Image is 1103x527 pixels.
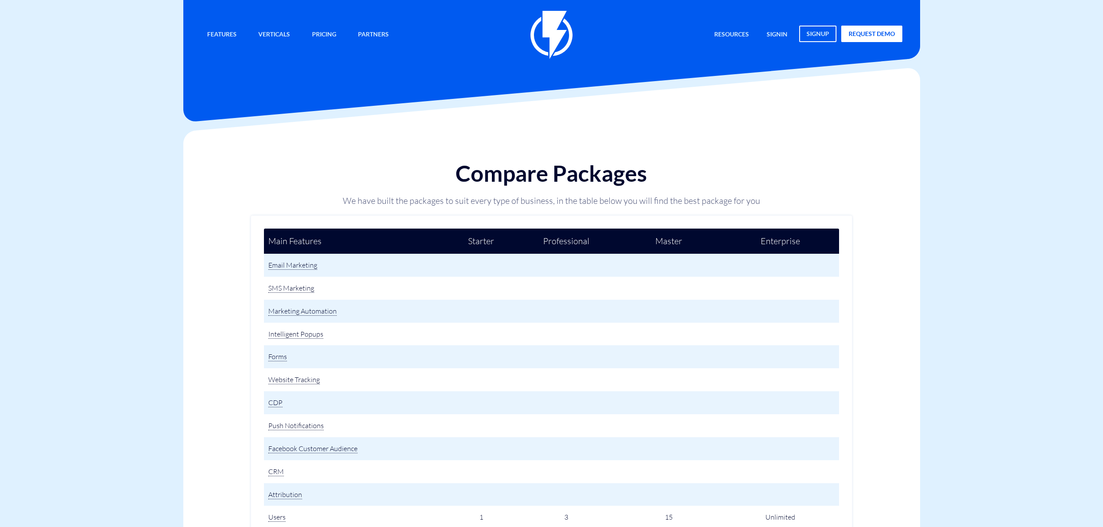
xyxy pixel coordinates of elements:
[268,261,317,270] span: Email Marketing
[268,398,283,407] span: CDP
[268,421,324,430] span: Push Notifications
[268,513,286,522] span: Users
[268,490,302,499] span: Attribution
[268,467,284,476] span: CRM
[708,26,755,44] a: Resources
[268,352,287,361] span: Forms
[760,26,794,44] a: signin
[616,229,722,254] td: Master
[722,229,839,254] td: Enterprise
[317,195,786,207] p: We have built the packages to suit every type of business, in the table below you will find the b...
[252,26,296,44] a: Verticals
[268,330,323,339] span: Intelligent Popups
[351,26,395,44] a: Partners
[268,284,314,293] span: SMS Marketing
[264,229,446,254] td: Main Features
[268,375,320,384] span: Website Tracking
[306,26,343,44] a: Pricing
[268,307,337,316] span: Marketing Automation
[841,26,902,42] a: request demo
[799,26,836,42] a: signup
[517,229,616,254] td: Professional
[201,26,243,44] a: Features
[446,229,517,254] td: Starter
[317,161,786,186] h1: Compare Packages
[268,444,358,453] span: Facebook Customer Audience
